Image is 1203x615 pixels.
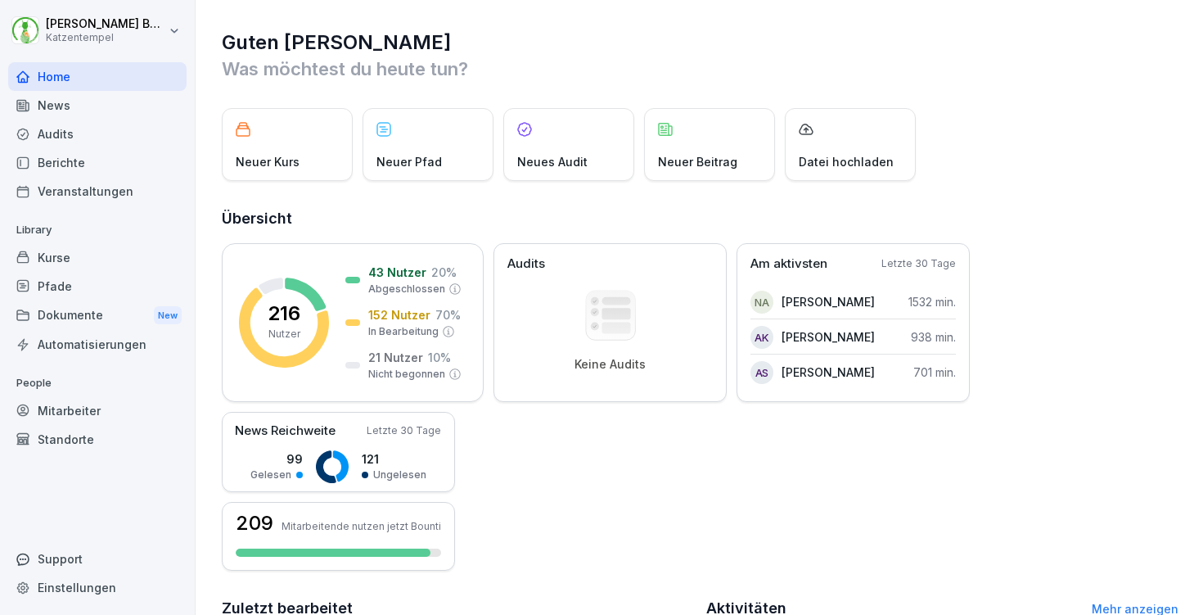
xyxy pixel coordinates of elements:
p: 43 Nutzer [368,264,426,281]
p: 20 % [431,264,457,281]
a: Home [8,62,187,91]
p: Letzte 30 Tage [367,423,441,438]
a: DokumenteNew [8,301,187,331]
p: Am aktivsten [750,255,827,274]
p: Neuer Beitrag [658,153,737,170]
div: Support [8,545,187,573]
p: 152 Nutzer [368,306,430,323]
p: [PERSON_NAME] [782,328,875,346]
p: Datei hochladen [799,153,894,170]
p: Katzentempel [46,32,165,43]
p: 216 [268,304,300,323]
p: [PERSON_NAME] [782,293,875,310]
p: 10 % [428,349,451,366]
a: Pfade [8,272,187,301]
p: Nutzer [268,327,300,341]
a: Kurse [8,243,187,272]
a: Veranstaltungen [8,177,187,206]
p: Nicht begonnen [368,367,445,382]
h1: Guten [PERSON_NAME] [222,29,1178,56]
a: News [8,91,187,120]
div: Dokumente [8,301,187,331]
p: Ungelesen [373,468,426,482]
p: News Reichweite [235,422,336,441]
p: Mitarbeitende nutzen jetzt Bounti [282,520,441,532]
p: Neues Audit [517,153,588,170]
div: New [154,306,182,325]
p: Neuer Kurs [236,153,300,170]
a: Standorte [8,425,187,454]
p: 21 Nutzer [368,349,423,366]
div: NA [750,291,773,314]
p: Neuer Pfad [376,153,442,170]
p: Was möchtest du heute tun? [222,56,1178,82]
a: Audits [8,120,187,148]
p: People [8,370,187,396]
p: 99 [250,450,303,468]
p: Library [8,217,187,243]
a: Einstellungen [8,573,187,602]
a: Berichte [8,148,187,177]
h2: Übersicht [222,207,1178,230]
h3: 209 [236,513,273,533]
p: Keine Audits [574,357,646,372]
p: Letzte 30 Tage [881,256,956,271]
p: 121 [362,450,426,468]
p: Audits [507,255,545,274]
p: 701 min. [913,364,956,381]
a: Mitarbeiter [8,396,187,425]
p: 1532 min. [908,293,956,310]
p: [PERSON_NAME] Benedix [46,17,165,31]
a: Automatisierungen [8,330,187,359]
p: 70 % [435,306,461,323]
div: AK [750,326,773,349]
p: Gelesen [250,468,291,482]
div: AS [750,361,773,384]
p: Abgeschlossen [368,282,445,296]
p: 938 min. [911,328,956,346]
p: In Bearbeitung [368,324,439,339]
p: [PERSON_NAME] [782,364,875,381]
